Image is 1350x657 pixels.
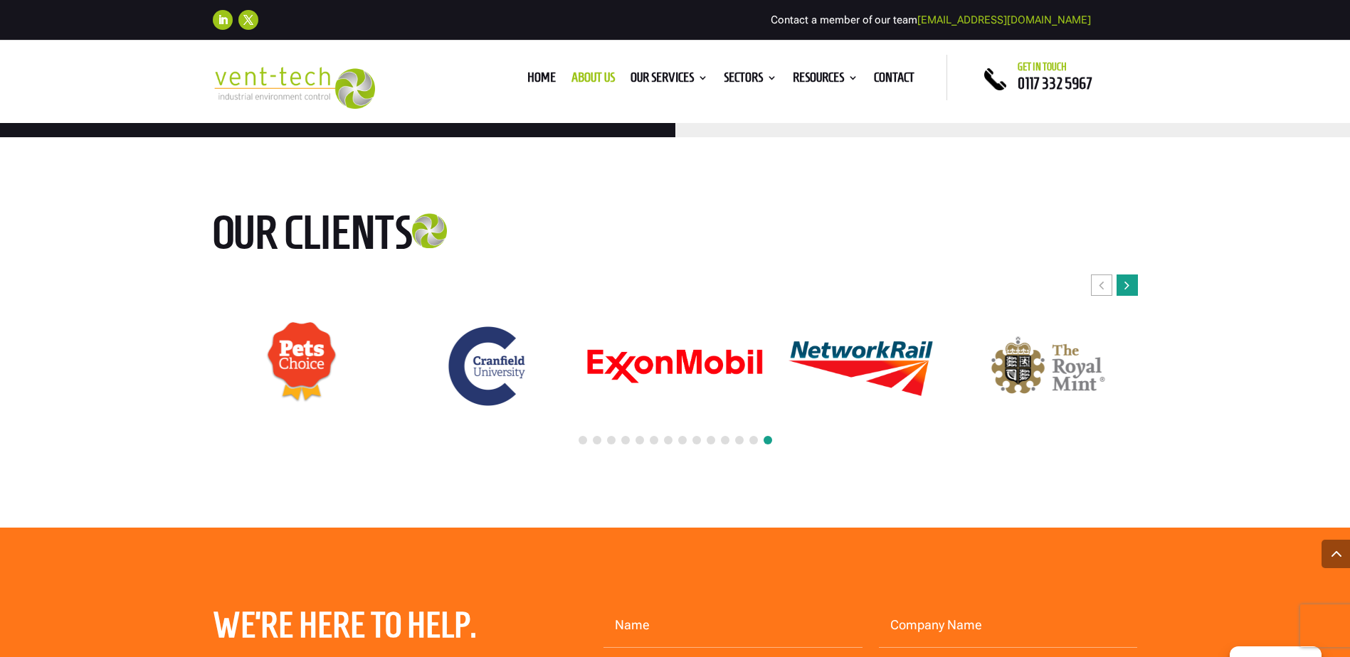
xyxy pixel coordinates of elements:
a: About us [571,73,615,88]
div: 23 / 24 [959,336,1137,397]
div: 21 / 24 [586,348,764,385]
h2: We’re here to help. [213,604,510,653]
a: Resources [793,73,858,88]
div: 19 / 24 [212,321,390,412]
span: Get in touch [1018,61,1067,73]
a: Contact [874,73,914,88]
a: Follow on X [238,10,258,30]
h2: Our clients [213,208,519,264]
a: Sectors [724,73,777,88]
input: Company Name [879,604,1138,648]
a: Follow on LinkedIn [213,10,233,30]
a: [EMAIL_ADDRESS][DOMAIN_NAME] [917,14,1091,26]
img: 2023-09-27T08_35_16.549ZVENT-TECH---Clear-background [213,67,376,109]
div: 22 / 24 [773,324,951,408]
a: 0117 332 5967 [1018,75,1092,92]
input: Name [603,604,863,648]
a: Home [527,73,556,88]
span: Contact a member of our team [771,14,1091,26]
img: Cranfield University logo [442,320,534,412]
div: Next slide [1117,274,1138,296]
div: Previous slide [1091,274,1112,296]
a: Our Services [631,73,708,88]
img: ExonMobil logo [586,348,763,384]
img: Pets Choice [266,321,337,411]
img: The Royal Mint logo [991,336,1105,396]
img: Network Rail logo [774,324,950,407]
div: 20 / 24 [399,319,577,413]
